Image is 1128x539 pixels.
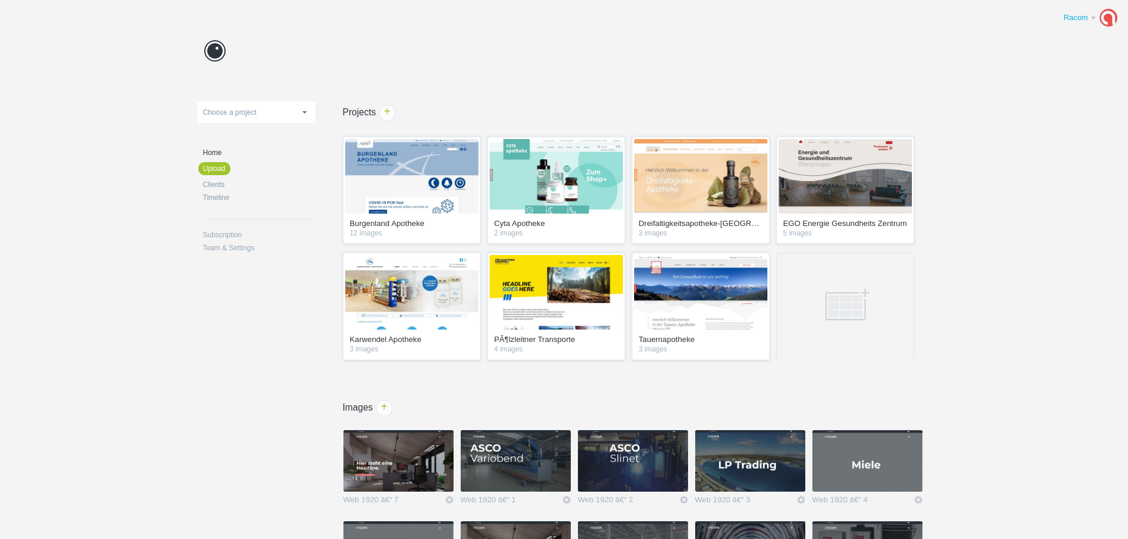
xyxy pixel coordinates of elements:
img: doppelpackmarketing1111_e593jb_thumb.jpg [343,430,454,492]
h1: Images [316,403,948,412]
a: Edit / Replace [913,495,923,506]
a: Clients [203,181,316,188]
a: Cyta Apotheke [494,220,618,230]
a: Racom [1055,6,1122,30]
img: doppelpackmarketing1111_xwryu5_thumb.jpg [490,255,623,330]
em: 3 images [639,346,763,353]
a: + [376,400,393,417]
span: + [377,401,392,416]
a: EGO Energie Gesundheits Zentrum [783,220,907,230]
span: Choose a project [203,108,257,117]
img: doppelpackmarketing1111_ynjtxm_thumb.jpg [634,139,767,214]
a: Tauernapotheke [639,335,763,346]
a: Karwendel Apotheke [350,335,474,346]
a: Timeline [203,194,316,201]
a: Web 1920 â€“ 3 [695,496,751,506]
em: 2 images [494,230,618,237]
a: Subscription [203,231,316,238]
img: doppelpackmarketing1111_wn66mb_thumb.jpg [490,139,623,214]
a: Web 1920 â€“ 7 [343,496,399,506]
a: Prevue [197,38,233,63]
img: doppelpackmarketing1111_67z6ag_thumb.jpg [578,430,688,492]
em: 12 images [350,230,474,237]
a: Home [203,149,316,156]
a: Drag an image here or click to create a new project [776,253,914,360]
img: doppelpackmarketing1111_cfiqua_thumb.jpg [812,430,923,492]
a: Web 1920 â€“ 1 [461,496,516,506]
img: doppelpackmarketing1111_oz4aek_thumb.jpg [345,255,478,330]
div: Racom [1063,12,1089,24]
a: Upload [198,162,230,175]
a: Burgenland Apotheke [350,220,474,230]
em: 5 images [783,230,907,237]
a: Edit / Replace [796,495,805,506]
img: doppelpackmarketing1111_lrtc8r_thumb.jpg [695,430,805,492]
a: PÃ¶lzleitner Transporte [494,335,618,346]
a: Team & Settings [203,244,316,251]
a: Dreifaltigkeitsapotheke-[GEOGRAPHIC_DATA] [639,220,763,230]
em: 3 images [639,230,763,237]
a: Edit / Replace [679,495,688,506]
img: doppelpackmarketing1111_n2d2l1_thumb.jpg [461,430,571,492]
a: Web 1920 â€“ 4 [812,496,868,506]
img: doppelpackmarketing1111_ik6lv3_thumb.jpg [345,139,478,214]
img: doppelpackmarketing1111_400iw1_thumb.jpg [779,139,912,214]
a: Edit / Replace [444,495,454,506]
em: 3 images [350,346,474,353]
h1: Projects [316,108,948,117]
a: + [379,105,396,121]
em: 4 images [494,346,618,353]
a: Web 1920 â€“ 2 [578,496,634,506]
img: doppelpackmarketing1111_oqtwoi_thumb.jpg [634,255,767,330]
a: Edit / Replace [561,495,571,506]
img: 1c161367e6a6333f73c16d7d1a21bd98 [1100,9,1117,27]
